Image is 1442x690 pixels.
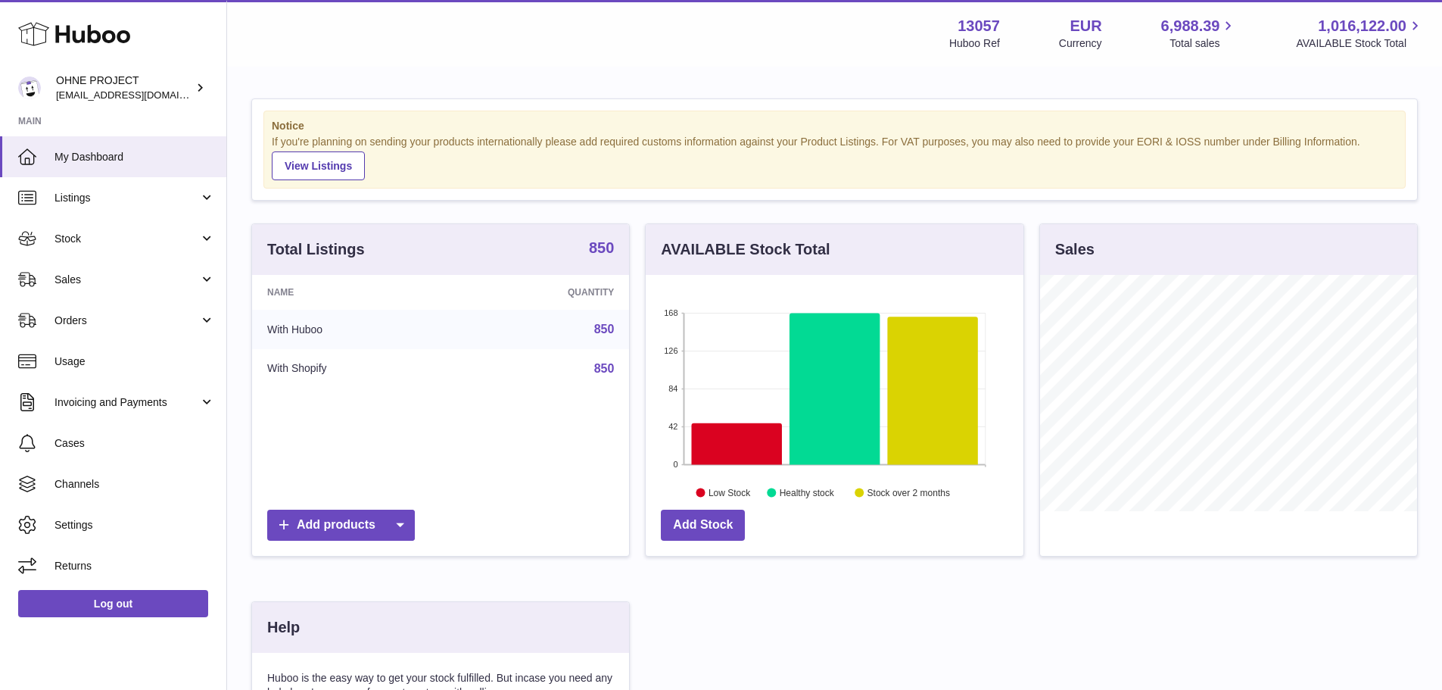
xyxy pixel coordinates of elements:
[252,310,456,349] td: With Huboo
[267,617,300,638] h3: Help
[949,36,1000,51] div: Huboo Ref
[1296,16,1424,51] a: 1,016,122.00 AVAILABLE Stock Total
[55,436,215,451] span: Cases
[1161,16,1238,51] a: 6,988.39 Total sales
[661,510,745,541] a: Add Stock
[55,191,199,205] span: Listings
[1296,36,1424,51] span: AVAILABLE Stock Total
[55,232,199,246] span: Stock
[56,73,192,102] div: OHNE PROJECT
[55,518,215,532] span: Settings
[18,76,41,99] img: internalAdmin-13057@internal.huboo.com
[252,275,456,310] th: Name
[1059,36,1102,51] div: Currency
[272,135,1397,180] div: If you're planning on sending your products internationally please add required customs informati...
[267,239,365,260] h3: Total Listings
[252,349,456,389] td: With Shopify
[55,477,215,492] span: Channels
[958,16,1000,36] strong: 13057
[272,119,1397,133] strong: Notice
[1169,36,1237,51] span: Total sales
[272,151,365,180] a: View Listings
[55,273,199,287] span: Sales
[18,590,208,617] a: Log out
[56,89,223,101] span: [EMAIL_ADDRESS][DOMAIN_NAME]
[661,239,830,260] h3: AVAILABLE Stock Total
[709,487,751,498] text: Low Stock
[674,460,678,469] text: 0
[267,510,415,541] a: Add products
[594,362,615,375] a: 850
[55,314,199,328] span: Orders
[594,323,615,336] a: 850
[55,354,215,369] span: Usage
[55,150,215,164] span: My Dashboard
[1070,16,1101,36] strong: EUR
[1318,16,1406,36] span: 1,016,122.00
[780,487,835,498] text: Healthy stock
[867,487,950,498] text: Stock over 2 months
[1055,239,1095,260] h3: Sales
[589,240,614,255] strong: 850
[55,559,215,573] span: Returns
[669,422,678,431] text: 42
[456,275,630,310] th: Quantity
[1161,16,1220,36] span: 6,988.39
[669,384,678,393] text: 84
[589,240,614,258] a: 850
[55,395,199,410] span: Invoicing and Payments
[664,308,677,317] text: 168
[664,346,677,355] text: 126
